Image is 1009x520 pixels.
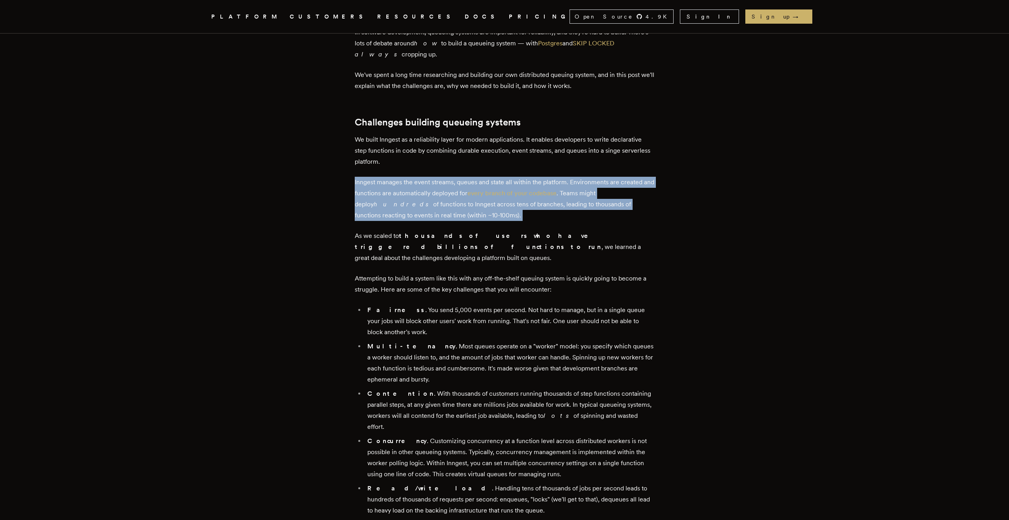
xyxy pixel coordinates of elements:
[365,305,654,338] li: . You send 5,000 events per second. Not hard to manage, but in a single queue your jobs will bloc...
[355,27,654,60] p: In software development, queueing systems are important for reliability, and they're hard to buil...
[365,483,654,516] li: . Handling tens of thousands of jobs per second leads to hundreds of thousands of requests per se...
[365,341,654,385] li: . Most queues operate on a "worker" model: you specify which queues a worker should listen to, an...
[377,12,455,22] button: RESOURCES
[414,39,441,47] em: how
[211,12,280,22] button: PLATFORM
[355,232,601,251] strong: thousands of users who have triggered billions of functions to run
[646,13,672,21] span: 4.9 K
[355,134,654,167] p: We built Inngest as a reliability layer for modern applications. It enables developers to write d...
[365,388,654,432] li: . With thousands of customers running thousands of step functions containing parallel steps, at a...
[465,12,499,22] a: DOCS
[538,39,562,47] a: Postgres
[290,12,368,22] a: CUSTOMERS
[680,9,739,24] a: Sign In
[367,390,434,397] strong: Contention
[355,230,654,264] p: As we scaled to , we learned a great deal about the challenges developing a platform built on que...
[355,273,654,295] p: Attempting to build a system like this with any off-the-shelf queuing system is quickly going to ...
[745,9,812,24] a: Sign up
[367,306,425,314] strong: Fairness
[367,484,492,492] strong: Read/write load
[355,177,654,221] p: Inngest manages the event streams, queues and state all within the platform. Environments are cre...
[355,69,654,92] p: We've spent a long time researching and building our own distributed queuing system, and in this ...
[355,117,654,128] h2: Challenges building queueing systems
[367,342,456,350] strong: Multi-tenancy
[365,436,654,480] li: . Customizing concurrency at a function level across distributed workers is not possible in other...
[355,51,402,58] em: always
[544,412,573,419] em: lots
[573,39,614,47] a: SKIP LOCKED
[367,437,427,445] strong: Concurrency
[509,12,570,22] a: PRICING
[467,189,557,197] a: every branch of your codebase
[374,200,433,208] em: hundreds
[575,13,633,21] span: Open Source
[793,13,806,21] span: →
